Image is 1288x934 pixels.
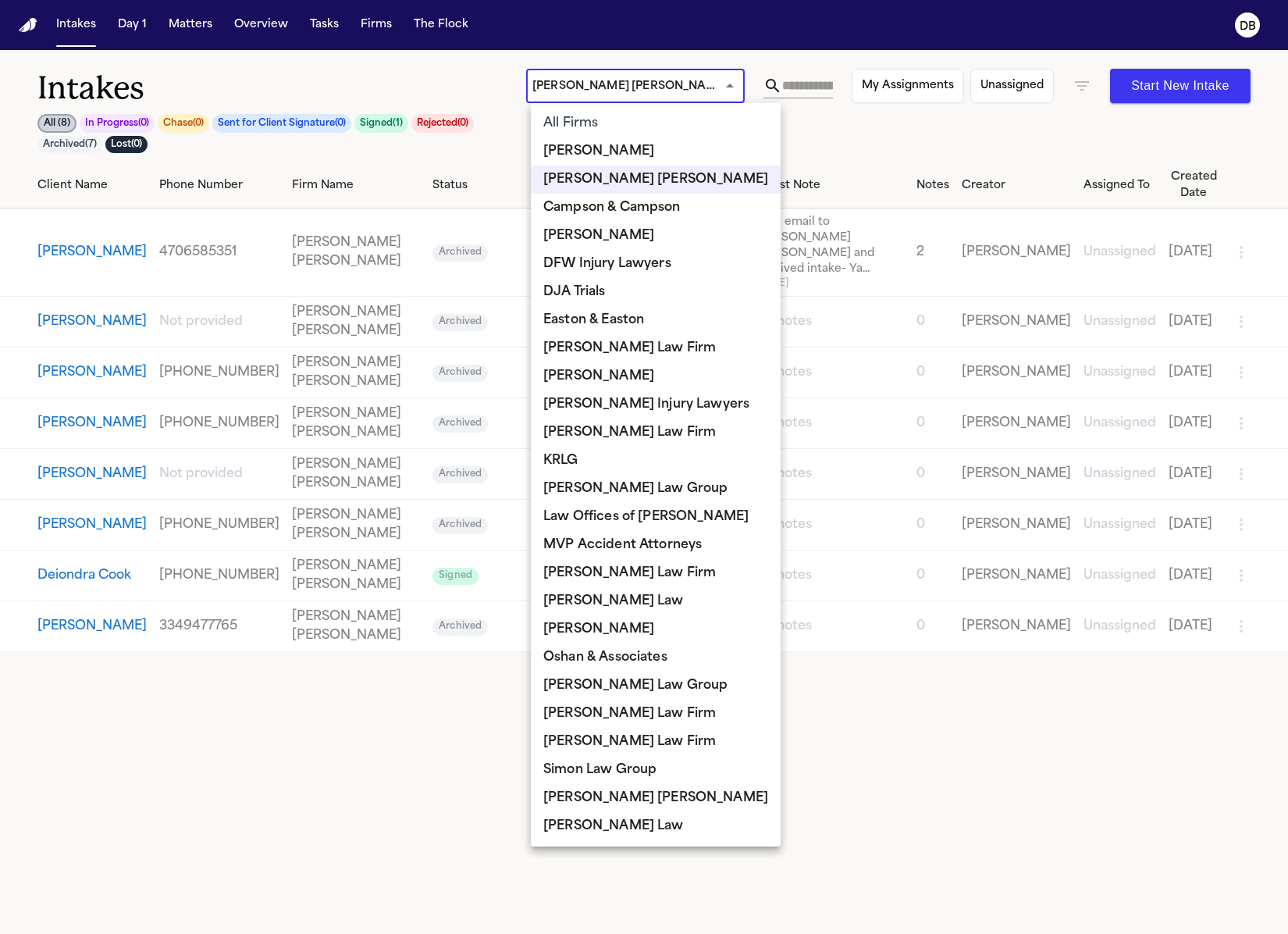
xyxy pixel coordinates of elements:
li: Campson & Campson [531,194,781,222]
span: All Firms [543,114,598,133]
li: Law Offices of [PERSON_NAME] [531,503,781,531]
li: DFW Injury Lawyers [531,250,781,278]
li: [PERSON_NAME] [531,362,781,390]
li: [PERSON_NAME] [PERSON_NAME] [531,166,781,194]
li: Oshan & Associates [531,643,781,672]
li: [PERSON_NAME] Law Firm [531,559,781,587]
li: [PERSON_NAME] Law Firm [531,700,781,728]
li: MVP Accident Attorneys [531,531,781,559]
li: [PERSON_NAME] Injury Lawyers [531,390,781,419]
li: DJA Trials [531,278,781,306]
li: [PERSON_NAME] Law Group [531,672,781,700]
li: [PERSON_NAME] [531,137,781,166]
li: Simon Law Group [531,756,781,784]
li: [PERSON_NAME] Law [531,812,781,840]
li: [PERSON_NAME] [531,222,781,250]
li: [PERSON_NAME] Law [531,587,781,615]
li: Easton & Easton [531,306,781,334]
li: [PERSON_NAME] Law Firm [531,419,781,447]
li: [PERSON_NAME] [531,615,781,643]
li: KRLG [531,447,781,475]
li: [PERSON_NAME] [PERSON_NAME] [531,784,781,812]
li: [PERSON_NAME] Law Firm [531,728,781,756]
li: [PERSON_NAME] Law Firm [531,334,781,362]
li: [PERSON_NAME] Law Group [531,475,781,503]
